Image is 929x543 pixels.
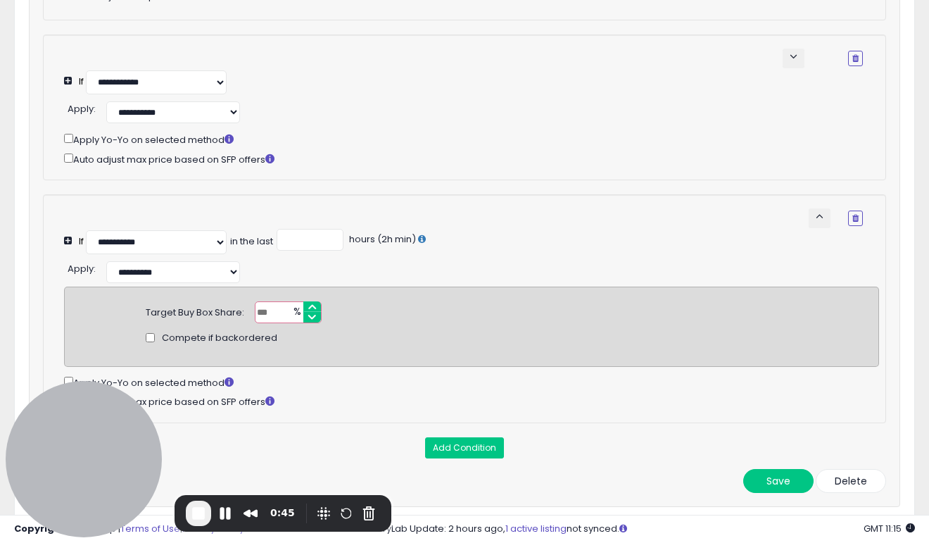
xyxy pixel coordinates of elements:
[68,262,94,275] span: Apply
[783,49,804,68] button: keyboard_arrow_down
[852,54,859,63] i: Remove Condition
[619,524,627,533] i: Click here to read more about un-synced listings.
[816,469,886,493] button: Delete
[809,208,830,228] button: keyboard_arrow_up
[329,523,915,536] div: Last InventoryLab Update: 2 hours ago, not synced.
[347,232,416,246] span: hours (2h min)
[146,301,244,320] div: Target Buy Box Share:
[68,258,96,276] div: :
[64,131,879,147] div: Apply Yo-Yo on selected method
[285,302,308,323] span: %
[64,151,879,167] div: Auto adjust max price based on SFP offers
[787,50,800,63] span: keyboard_arrow_down
[425,437,504,458] button: Add Condition
[64,393,879,409] div: Auto adjust max price based on SFP offers
[68,98,96,116] div: :
[813,210,826,223] span: keyboard_arrow_up
[864,522,915,535] span: 2025-09-11 11:15 GMT
[743,469,814,493] button: Save
[505,522,567,535] a: 1 active listing
[852,214,859,223] i: Remove Condition
[230,235,273,249] div: in the last
[162,332,277,345] span: Compete if backordered
[64,374,879,390] div: Apply Yo-Yo on selected method
[68,102,94,116] span: Apply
